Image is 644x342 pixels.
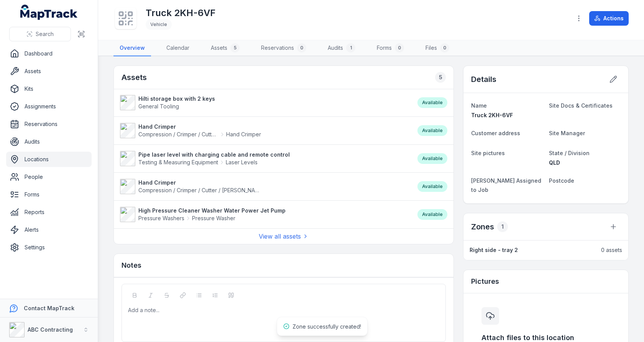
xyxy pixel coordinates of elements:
div: Available [417,181,447,192]
span: Compression / Crimper / Cutter / [PERSON_NAME] [138,131,219,138]
a: Audits [6,134,92,149]
a: Assets5 [205,40,246,56]
a: Forms0 [371,40,410,56]
a: Pipe laser level with charging cable and remote controlTesting & Measuring EquipmentLaser Levels [120,151,410,166]
a: Forms [6,187,92,202]
strong: Hilti storage box with 2 keys [138,95,215,103]
a: Locations [6,152,92,167]
div: 0 [297,43,306,52]
h3: Pictures [471,276,499,287]
div: 1 [497,221,508,232]
a: MapTrack [20,5,78,20]
h2: Zones [471,221,494,232]
div: 0 [440,43,449,52]
strong: Hand Crimper [138,179,261,187]
a: Dashboard [6,46,92,61]
a: Right side - tray 2 [470,246,593,254]
div: 5 [230,43,240,52]
a: Hand CrimperCompression / Crimper / Cutter / [PERSON_NAME] [120,179,410,194]
button: Search [9,27,71,41]
span: State / Division [549,150,590,156]
span: [PERSON_NAME] Assigned to Job [471,177,541,193]
h1: Truck 2KH-6VF [146,7,215,19]
div: Available [417,209,447,220]
h2: Details [471,74,496,85]
div: Vehicle [146,19,172,30]
a: Hand CrimperCompression / Crimper / Cutter / [PERSON_NAME]Hand Crimper [120,123,410,138]
a: Settings [6,240,92,255]
a: Assets [6,64,92,79]
span: Postcode [549,177,574,184]
a: Reservations [6,116,92,132]
button: Actions [589,11,629,26]
a: View all assets [259,232,309,241]
strong: Right side - tray 2 [470,246,518,254]
a: High Pressure Cleaner Washer Water Power Jet PumpPressure WashersPressure Washer [120,207,410,222]
a: Hilti storage box with 2 keysGeneral Tooling [120,95,410,110]
a: Overview [113,40,151,56]
span: 0 assets [601,246,622,254]
a: Calendar [160,40,195,56]
span: QLD [549,159,560,166]
h2: Assets [122,72,147,83]
span: Search [36,30,54,38]
span: Site pictures [471,150,505,156]
span: Testing & Measuring Equipment [138,159,218,166]
div: 1 [346,43,355,52]
span: Site Manager [549,130,585,136]
span: General Tooling [138,103,179,110]
span: Name [471,102,487,109]
span: Compression / Crimper / Cutter / [PERSON_NAME] [138,187,265,193]
span: Zone successfully created! [292,323,361,330]
span: Pressure Washers [138,214,184,222]
span: Customer address [471,130,520,136]
span: Pressure Washer [192,214,235,222]
a: Reports [6,205,92,220]
span: Site Docs & Certificates [549,102,613,109]
strong: Contact MapTrack [24,305,74,311]
a: Reservations0 [255,40,312,56]
a: People [6,169,92,185]
span: Hand Crimper [226,131,261,138]
div: Available [417,97,447,108]
a: Assignments [6,99,92,114]
span: Truck 2KH-6VF [471,112,513,118]
div: 5 [435,72,446,83]
div: Available [417,125,447,136]
strong: High Pressure Cleaner Washer Water Power Jet Pump [138,207,286,214]
a: Files0 [419,40,455,56]
div: 0 [395,43,404,52]
strong: Hand Crimper [138,123,261,131]
a: Kits [6,81,92,97]
div: Available [417,153,447,164]
strong: Pipe laser level with charging cable and remote control [138,151,290,159]
h3: Notes [122,260,141,271]
strong: ABC Contracting [28,326,73,333]
a: Audits1 [322,40,361,56]
a: Alerts [6,222,92,237]
span: Laser Levels [226,159,258,166]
